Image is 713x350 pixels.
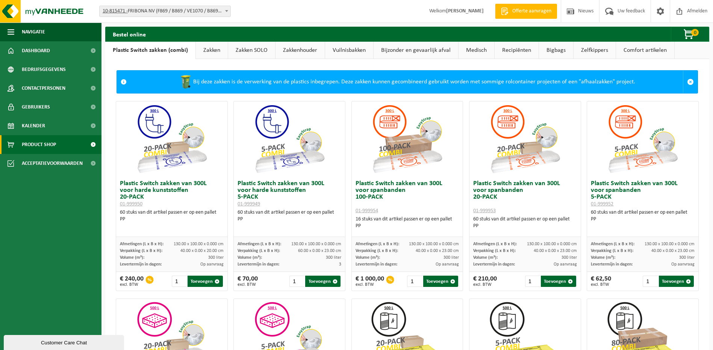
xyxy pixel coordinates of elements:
span: Verpakking (L x B x H): [591,249,633,253]
img: 01-999953 [487,101,563,177]
div: PP [591,216,695,223]
span: 300 liter [679,255,695,260]
a: Bigbags [539,42,573,59]
a: Zakkenhouder [276,42,325,59]
iframe: chat widget [4,333,126,350]
span: Levertermijn in dagen: [238,262,279,267]
button: Toevoegen [541,276,576,287]
span: Op aanvraag [200,262,224,267]
div: € 210,00 [473,276,497,287]
div: € 62,50 [591,276,611,287]
span: Kalender [22,116,45,135]
input: 1 [289,276,304,287]
span: excl. BTW [356,282,384,287]
span: Afmetingen (L x B x H): [356,242,399,246]
button: 0 [671,27,708,42]
span: Afmetingen (L x B x H): [120,242,163,246]
span: Op aanvraag [436,262,459,267]
div: 60 stuks van dit artikel passen er op een pallet [591,209,695,223]
a: Plastic Switch zakken (combi) [105,42,195,59]
h2: Bestel online [105,27,153,41]
a: Comfort artikelen [616,42,674,59]
span: 130.00 x 100.00 x 0.000 cm [174,242,224,246]
span: 10-815471 - FRIBONA NV (F869 / B869 / VE1070 / B869H) - OOSTKAMP [99,6,231,17]
span: 10-815471 - FRIBONA NV (F869 / B869 / VE1070 / B869H) - OOSTKAMP [100,6,230,17]
span: Gebruikers [22,98,50,116]
span: Volume (m³): [591,255,615,260]
span: 130.00 x 100.00 x 0.000 cm [645,242,695,246]
span: Volume (m³): [473,255,498,260]
h3: Plastic Switch zakken van 300L voor harde kunststoffen 20-PACK [120,180,224,207]
button: Toevoegen [659,276,694,287]
span: excl. BTW [120,282,144,287]
span: 300 liter [208,255,224,260]
span: Levertermijn in dagen: [591,262,633,267]
span: Verpakking (L x B x H): [238,249,280,253]
a: Vuilnisbakken [325,42,373,59]
span: 130.00 x 100.00 x 0.000 cm [291,242,341,246]
tcxspan: Call 01-999952 via 3CX [591,201,613,207]
h3: Plastic Switch zakken van 300L voor spanbanden 100-PACK [356,180,459,214]
span: Afmetingen (L x B x H): [238,242,281,246]
a: Zelfkippers [574,42,616,59]
tcxspan: Call 01-999950 via 3CX [120,201,142,207]
button: Toevoegen [305,276,340,287]
div: 60 stuks van dit artikel passen er op een pallet [238,209,341,223]
img: 01-999950 [134,101,209,177]
input: 1 [643,276,658,287]
div: € 70,00 [238,276,258,287]
span: 40.00 x 0.00 x 20.00 cm [180,249,224,253]
span: 40.00 x 0.00 x 23.00 cm [651,249,695,253]
a: Bijzonder en gevaarlijk afval [374,42,458,59]
span: Verpakking (L x B x H): [473,249,516,253]
tcxspan: Call 01-999953 via 3CX [473,208,496,214]
input: 1 [172,276,187,287]
span: Volume (m³): [238,255,262,260]
span: excl. BTW [473,282,497,287]
div: 60 stuks van dit artikel passen er op een pallet [120,209,224,223]
a: Zakken [196,42,228,59]
strong: [PERSON_NAME] [446,8,484,14]
span: 40.00 x 0.00 x 23.00 cm [534,249,577,253]
div: € 240,00 [120,276,144,287]
h3: Plastic Switch zakken van 300L voor spanbanden 20-PACK [473,180,577,214]
div: 16 stuks van dit artikel passen er op een pallet [356,216,459,229]
span: 3 [339,262,341,267]
span: Verpakking (L x B x H): [120,249,162,253]
input: 1 [525,276,540,287]
span: Afmetingen (L x B x H): [473,242,517,246]
span: Volume (m³): [120,255,144,260]
span: Afmetingen (L x B x H): [591,242,634,246]
span: Dashboard [22,41,50,60]
h3: Plastic Switch zakken van 300L voor harde kunststoffen 5-PACK [238,180,341,207]
img: 01-999949 [252,101,327,177]
tcxspan: Call 01-999949 via 3CX [238,201,260,207]
div: PP [120,216,224,223]
span: 60.00 x 0.00 x 23.00 cm [298,249,341,253]
tcxspan: Call 10-815471 - via 3CX [103,8,128,14]
span: 0 [691,29,699,36]
a: Offerte aanvragen [495,4,557,19]
a: Sluit melding [683,71,698,93]
div: PP [473,223,577,229]
button: Toevoegen [423,276,458,287]
span: Offerte aanvragen [510,8,553,15]
input: 1 [407,276,422,287]
span: Levertermijn in dagen: [356,262,397,267]
a: Zakken SOLO [228,42,275,59]
span: Levertermijn in dagen: [120,262,162,267]
a: Recipiënten [495,42,539,59]
div: PP [238,216,341,223]
span: Levertermijn in dagen: [473,262,515,267]
span: 300 liter [444,255,459,260]
span: Bedrijfsgegevens [22,60,66,79]
h3: Plastic Switch zakken van 300L voor spanbanden 5-PACK [591,180,695,207]
span: 300 liter [562,255,577,260]
span: Contactpersonen [22,79,65,98]
div: € 1 000,00 [356,276,384,287]
div: PP [356,223,459,229]
a: Medisch [459,42,494,59]
span: 130.00 x 100.00 x 0.000 cm [527,242,577,246]
span: Op aanvraag [671,262,695,267]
